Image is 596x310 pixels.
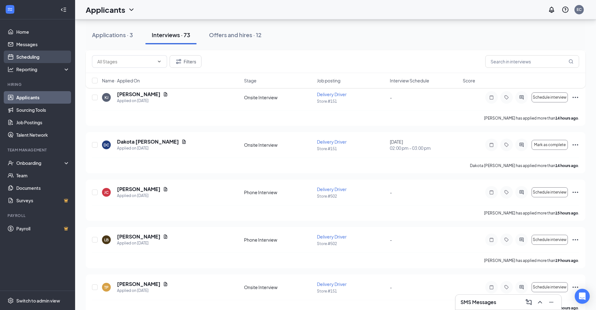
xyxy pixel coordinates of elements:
[555,163,578,168] b: 14 hours ago
[555,258,578,263] b: 19 hours ago
[317,281,347,287] span: Delivery Driver
[8,213,69,218] div: Payroll
[536,298,544,306] svg: ChevronUp
[572,236,579,244] svg: Ellipses
[532,140,568,150] button: Mark as complete
[117,91,160,98] h5: [PERSON_NAME]
[152,31,190,39] div: Interviews · 73
[128,6,135,13] svg: ChevronDown
[503,285,510,290] svg: Tag
[117,288,168,294] div: Applied on [DATE]
[8,82,69,87] div: Hiring
[317,234,347,239] span: Delivery Driver
[518,237,525,242] svg: ActiveChat
[104,95,109,100] div: KJ
[16,116,70,129] a: Job Postings
[518,285,525,290] svg: ActiveChat
[524,297,534,307] button: ComposeMessage
[488,142,495,147] svg: Note
[533,95,567,100] span: Schedule interview
[163,234,168,239] svg: Document
[117,281,160,288] h5: [PERSON_NAME]
[525,298,532,306] svg: ComposeMessage
[317,77,340,84] span: Job posting
[317,99,386,104] p: Store #151
[117,145,186,151] div: Applied on [DATE]
[16,26,70,38] a: Home
[317,91,347,97] span: Delivery Driver
[16,104,70,116] a: Sourcing Tools
[572,141,579,149] svg: Ellipses
[163,92,168,97] svg: Document
[503,190,510,195] svg: Tag
[503,142,510,147] svg: Tag
[244,77,257,84] span: Stage
[488,285,495,290] svg: Note
[562,6,569,13] svg: QuestionInfo
[572,94,579,101] svg: Ellipses
[461,299,496,306] h3: SMS Messages
[16,129,70,141] a: Talent Network
[104,190,109,195] div: JC
[317,288,386,294] p: Store #151
[117,193,168,199] div: Applied on [DATE]
[104,285,109,290] div: TP
[390,139,459,151] div: [DATE]
[244,189,313,195] div: Phone Interview
[317,186,347,192] span: Delivery Driver
[244,284,313,290] div: Onsite Interview
[16,169,70,182] a: Team
[16,91,70,104] a: Applicants
[163,187,168,192] svg: Document
[16,298,60,304] div: Switch to admin view
[533,285,567,289] span: Schedule interview
[8,298,14,304] svg: Settings
[518,190,525,195] svg: ActiveChat
[503,237,510,242] svg: Tag
[390,284,392,290] span: -
[390,77,429,84] span: Interview Schedule
[8,160,14,166] svg: UserCheck
[463,77,475,84] span: Score
[575,289,590,304] div: Open Intercom Messenger
[532,92,568,102] button: Schedule interview
[485,55,579,68] input: Search in interviews
[8,66,14,72] svg: Analysis
[117,233,160,240] h5: [PERSON_NAME]
[488,95,495,100] svg: Note
[317,139,347,145] span: Delivery Driver
[16,66,70,72] div: Reporting
[104,237,109,243] div: LB
[317,146,386,151] p: Store #151
[572,189,579,196] svg: Ellipses
[503,95,510,100] svg: Tag
[244,142,313,148] div: Onsite Interview
[117,186,160,193] h5: [PERSON_NAME]
[572,283,579,291] svg: Ellipses
[170,55,201,68] button: Filter Filters
[390,189,392,195] span: -
[548,298,555,306] svg: Minimize
[8,147,69,153] div: Team Management
[317,241,386,246] p: Store #502
[532,235,568,245] button: Schedule interview
[117,138,179,145] h5: Dakota [PERSON_NAME]
[555,116,578,121] b: 14 hours ago
[488,190,495,195] svg: Note
[7,6,13,12] svg: WorkstreamLogo
[16,160,64,166] div: Onboarding
[86,4,125,15] h1: Applicants
[484,210,579,216] p: [PERSON_NAME] has applied more than .
[317,194,386,199] p: Store #502
[390,95,392,100] span: -
[390,237,392,243] span: -
[117,240,168,246] div: Applied on [DATE]
[488,237,495,242] svg: Note
[533,238,567,242] span: Schedule interview
[163,282,168,287] svg: Document
[16,194,70,207] a: SurveysCrown
[16,51,70,63] a: Scheduling
[60,7,67,13] svg: Collapse
[532,282,568,292] button: Schedule interview
[97,58,154,65] input: All Stages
